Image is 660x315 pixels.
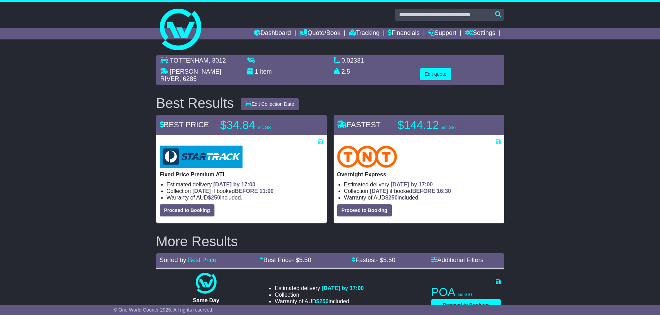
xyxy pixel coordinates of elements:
[398,118,484,132] p: $144.12
[260,68,272,75] span: item
[160,204,214,216] button: Proceed to Booking
[160,171,323,178] p: Fixed Price Premium ATL
[179,75,197,82] span: , 6285
[255,68,258,75] span: 1
[160,257,186,263] span: Sorted by
[170,57,209,64] span: TOTTENHAM
[209,57,226,64] span: , 3012
[299,257,311,263] span: 5.50
[458,292,473,297] span: inc GST
[370,188,388,194] span: [DATE]
[275,285,364,291] li: Estimated delivery
[160,68,221,83] span: [PERSON_NAME] RIVER
[156,234,504,249] h2: More Results
[167,194,323,201] li: Warranty of AUD included.
[160,120,209,129] span: BEST PRICE
[442,125,457,130] span: inc GST
[192,188,273,194] span: if booked
[337,120,381,129] span: FASTEST
[420,68,451,80] button: Edit quote
[319,298,329,304] span: 250
[208,195,220,201] span: $
[213,182,256,187] span: [DATE] by 17:00
[431,299,501,311] button: Proceed to Booking
[235,188,258,194] span: BEFORE
[220,118,307,132] p: $34.84
[153,95,238,111] div: Best Results
[370,188,451,194] span: if booked
[428,28,456,39] a: Support
[259,188,274,194] span: 11:00
[322,285,364,291] span: [DATE] by 17:00
[344,194,501,201] li: Warranty of AUD included.
[254,28,291,39] a: Dashboard
[259,257,311,263] a: Best Price- $5.50
[376,257,395,263] span: - $
[388,195,398,201] span: 250
[431,285,501,299] p: POA
[192,188,211,194] span: [DATE]
[391,182,433,187] span: [DATE] by 17:00
[258,125,273,130] span: inc GST
[275,298,364,305] li: Warranty of AUD included.
[167,181,323,188] li: Estimated delivery
[196,273,217,294] img: One World Courier: Same Day Nationwide(quotes take 0.5-1 hour)
[337,171,501,178] p: Overnight Express
[344,188,501,194] li: Collection
[437,188,451,194] span: 16:30
[211,195,220,201] span: 250
[431,257,484,263] a: Additional Filters
[188,257,217,263] a: Best Price
[344,181,501,188] li: Estimated delivery
[114,307,214,313] span: © One World Courier 2025. All rights reserved.
[388,28,420,39] a: Financials
[383,257,395,263] span: 5.50
[167,188,323,194] li: Collection
[292,257,311,263] span: - $
[337,204,392,216] button: Proceed to Booking
[241,98,299,110] button: Edit Collection Date
[160,146,243,168] img: StarTrack: Fixed Price Premium ATL
[412,188,435,194] span: BEFORE
[465,28,495,39] a: Settings
[342,68,350,75] span: 2.5
[316,298,329,304] span: $
[352,257,395,263] a: Fastest- $5.50
[385,195,398,201] span: $
[342,57,364,64] span: 0.02331
[337,146,397,168] img: TNT Domestic: Overnight Express
[299,28,340,39] a: Quote/Book
[349,28,379,39] a: Tracking
[275,291,364,298] li: Collection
